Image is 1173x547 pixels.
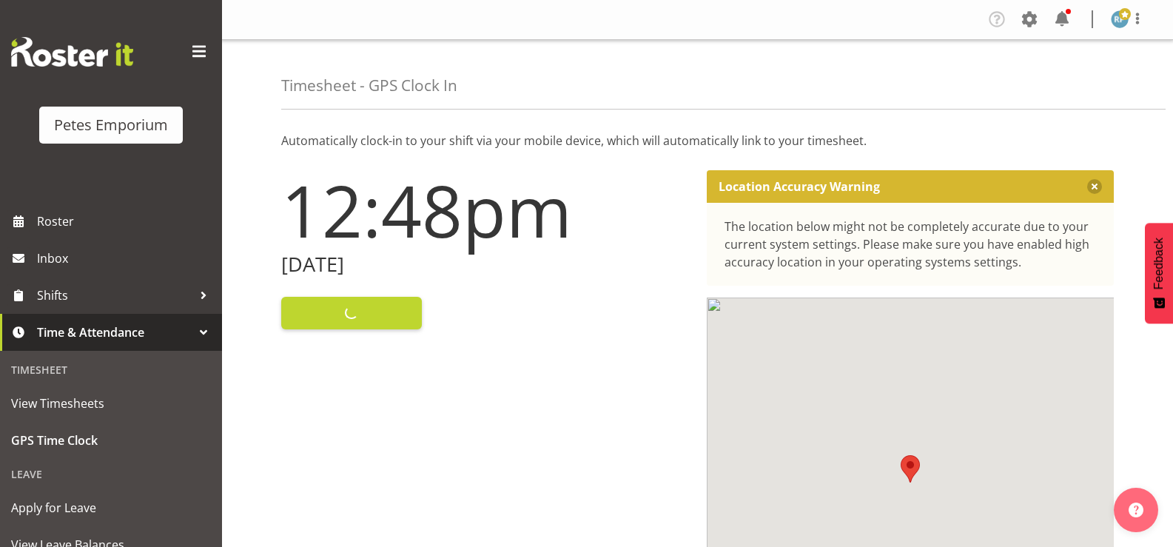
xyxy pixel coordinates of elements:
[719,179,880,194] p: Location Accuracy Warning
[37,284,192,306] span: Shifts
[37,321,192,343] span: Time & Attendance
[1145,223,1173,323] button: Feedback - Show survey
[281,132,1114,150] p: Automatically clock-in to your shift via your mobile device, which will automatically link to you...
[281,253,689,276] h2: [DATE]
[37,247,215,269] span: Inbox
[281,77,457,94] h4: Timesheet - GPS Clock In
[4,489,218,526] a: Apply for Leave
[725,218,1097,271] div: The location below might not be completely accurate due to your current system settings. Please m...
[4,385,218,422] a: View Timesheets
[1111,10,1129,28] img: reina-puketapu721.jpg
[1129,503,1143,517] img: help-xxl-2.png
[37,210,215,232] span: Roster
[1087,179,1102,194] button: Close message
[4,422,218,459] a: GPS Time Clock
[54,114,168,136] div: Petes Emporium
[11,497,211,519] span: Apply for Leave
[1152,238,1166,289] span: Feedback
[11,37,133,67] img: Rosterit website logo
[11,429,211,452] span: GPS Time Clock
[4,459,218,489] div: Leave
[4,355,218,385] div: Timesheet
[281,170,689,250] h1: 12:48pm
[11,392,211,415] span: View Timesheets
